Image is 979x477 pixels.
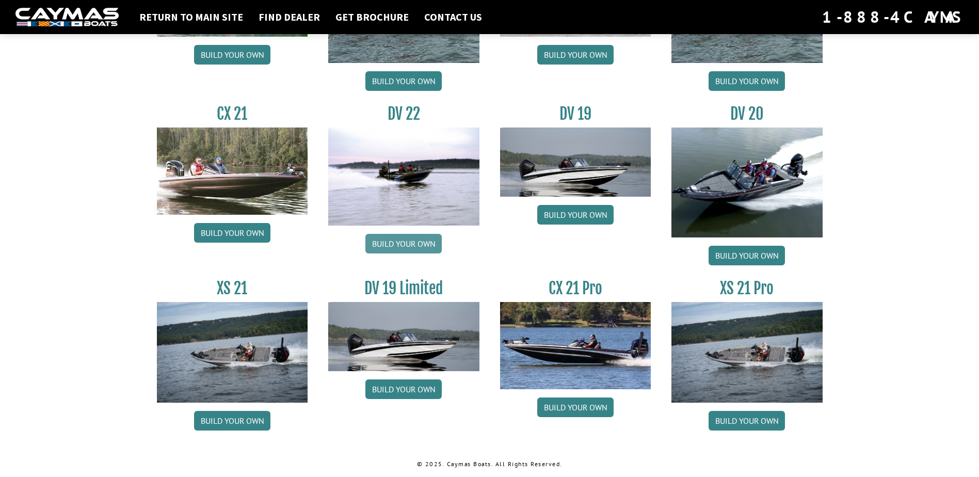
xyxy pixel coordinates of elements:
img: CX-21Pro_thumbnail.jpg [500,302,651,389]
h3: DV 22 [328,104,479,123]
a: Build your own [537,45,614,65]
h3: CX 21 [157,104,308,123]
a: Build your own [537,397,614,417]
img: XS_21_thumbnail.jpg [671,302,823,403]
a: Build your own [709,71,785,91]
h3: DV 20 [671,104,823,123]
a: Return to main site [134,10,248,24]
a: Build your own [537,205,614,225]
a: Build your own [709,246,785,265]
a: Build your own [365,71,442,91]
a: Find Dealer [253,10,325,24]
h3: CX 21 Pro [500,279,651,298]
p: © 2025. Caymas Boats. All Rights Reserved. [157,459,823,469]
img: dv-19-ban_from_website_for_caymas_connect.png [328,302,479,371]
a: Build your own [194,223,270,243]
a: Contact Us [419,10,487,24]
a: Build your own [365,234,442,253]
a: Build your own [194,411,270,431]
a: Build your own [709,411,785,431]
h3: DV 19 Limited [328,279,479,298]
a: Get Brochure [330,10,414,24]
img: DV_20_from_website_for_caymas_connect.png [671,128,823,237]
h3: DV 19 [500,104,651,123]
h3: XS 21 Pro [671,279,823,298]
img: white-logo-c9c8dbefe5ff5ceceb0f0178aa75bf4bb51f6bca0971e226c86eb53dfe498488.png [15,8,119,27]
img: CX21_thumb.jpg [157,128,308,214]
a: Build your own [194,45,270,65]
div: 1-888-4CAYMAS [822,6,964,28]
img: XS_21_thumbnail.jpg [157,302,308,403]
h3: XS 21 [157,279,308,298]
a: Build your own [365,379,442,399]
img: DV22_original_motor_cropped_for_caymas_connect.jpg [328,128,479,226]
img: dv-19-ban_from_website_for_caymas_connect.png [500,128,651,197]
